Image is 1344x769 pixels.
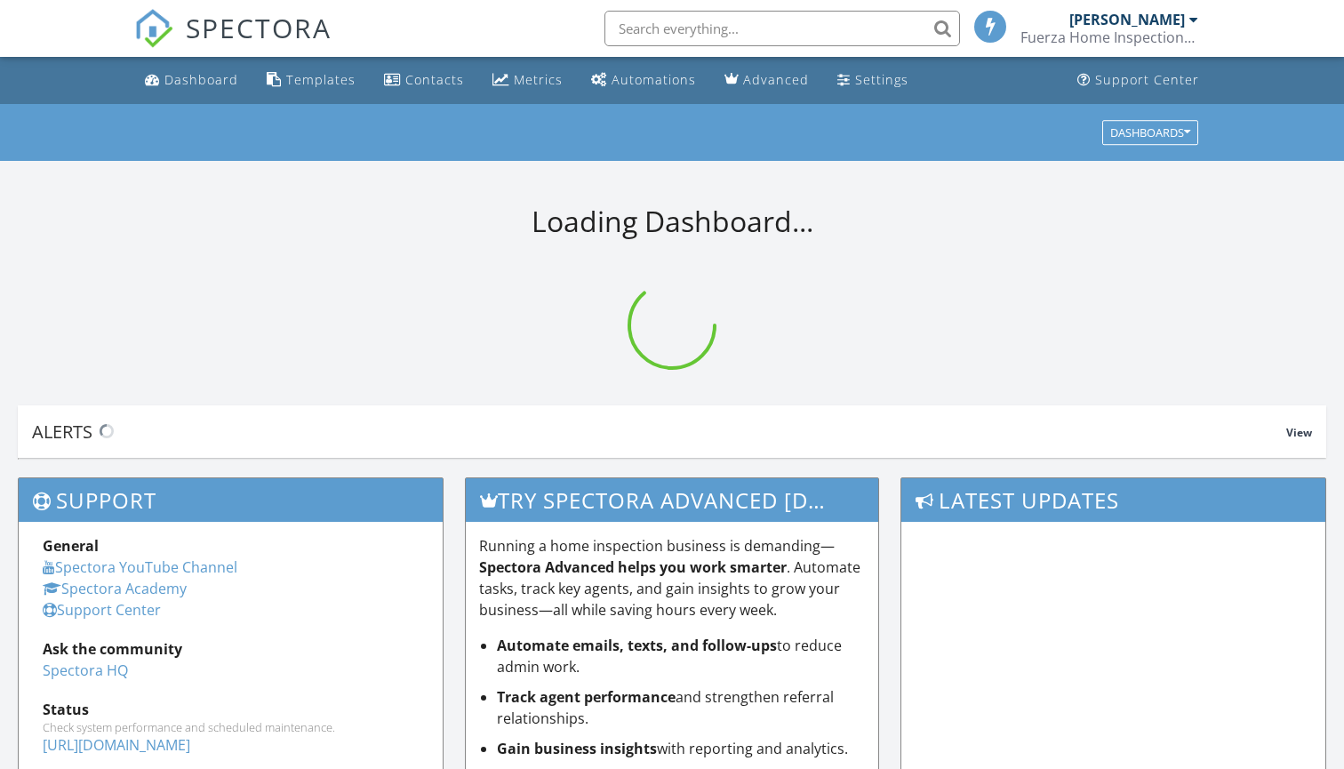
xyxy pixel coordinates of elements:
input: Search everything... [604,11,960,46]
img: The Best Home Inspection Software - Spectora [134,9,173,48]
a: [URL][DOMAIN_NAME] [43,735,190,755]
strong: Track agent performance [497,687,676,707]
a: Templates [260,64,363,97]
li: to reduce admin work. [497,635,866,677]
p: Running a home inspection business is demanding— . Automate tasks, track key agents, and gain ins... [479,535,866,621]
strong: Spectora Advanced helps you work smarter [479,557,787,577]
div: Contacts [405,71,464,88]
a: Contacts [377,64,471,97]
a: Advanced [717,64,816,97]
div: Metrics [514,71,563,88]
button: Dashboards [1102,120,1198,145]
div: [PERSON_NAME] [1069,11,1185,28]
li: and strengthen referral relationships. [497,686,866,729]
h3: Support [19,478,443,522]
a: Support Center [43,600,161,620]
a: SPECTORA [134,24,332,61]
h3: Latest Updates [901,478,1325,522]
span: View [1286,425,1312,440]
a: Spectora HQ [43,661,128,680]
a: Support Center [1070,64,1206,97]
strong: Automate emails, texts, and follow-ups [497,636,777,655]
div: Fuerza Home Inspections LLC [1020,28,1198,46]
strong: Gain business insights [497,739,657,758]
div: Dashboard [164,71,238,88]
a: Automations (Basic) [584,64,703,97]
div: Alerts [32,420,1286,444]
a: Settings [830,64,916,97]
a: Spectora Academy [43,579,187,598]
div: Dashboards [1110,126,1190,139]
a: Spectora YouTube Channel [43,557,237,577]
div: Support Center [1095,71,1199,88]
div: Status [43,699,419,720]
a: Metrics [485,64,570,97]
div: Ask the community [43,638,419,660]
h3: Try spectora advanced [DATE] [466,478,879,522]
li: with reporting and analytics. [497,738,866,759]
div: Templates [286,71,356,88]
div: Advanced [743,71,809,88]
div: Settings [855,71,908,88]
span: SPECTORA [186,9,332,46]
a: Dashboard [138,64,245,97]
strong: General [43,536,99,556]
div: Check system performance and scheduled maintenance. [43,720,419,734]
div: Automations [612,71,696,88]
